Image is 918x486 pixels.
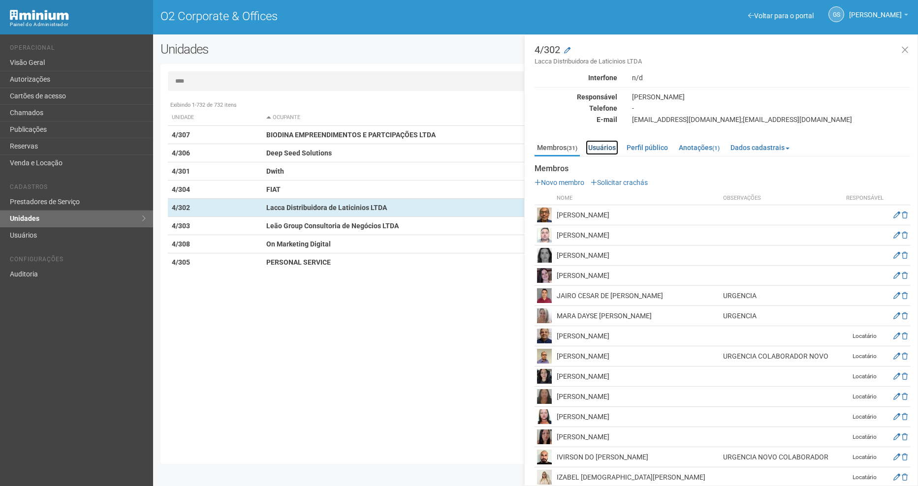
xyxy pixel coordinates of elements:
[172,185,190,193] strong: 4/304
[893,413,900,421] a: Editar membro
[902,433,908,441] a: Excluir membro
[266,185,281,193] strong: FIAT
[554,266,721,286] td: [PERSON_NAME]
[721,306,840,326] td: URGENCIA
[537,450,552,464] img: user.png
[840,326,889,346] td: Locatário
[893,211,900,219] a: Editar membro
[172,204,190,212] strong: 4/302
[721,447,840,467] td: URGENCIA NOVO COLABORADOR
[172,131,190,139] strong: 4/307
[902,393,908,400] a: Excluir membro
[537,369,552,384] img: user.png
[591,179,648,186] a: Solicitar crachás
[537,228,552,243] img: user.png
[535,140,580,156] a: Membros(31)
[554,306,721,326] td: MARA DAYSE [PERSON_NAME]
[172,258,190,266] strong: 4/305
[840,366,889,387] td: Locatário
[840,447,889,467] td: Locatário
[168,110,262,126] th: Unidade: activate to sort column ascending
[537,409,552,424] img: user.png
[902,312,908,320] a: Excluir membro
[893,312,900,320] a: Editar membro
[537,329,552,343] img: user.png
[554,447,721,467] td: IVIRSON DO [PERSON_NAME]
[10,183,146,194] li: Cadastros
[537,248,552,263] img: user.png
[893,453,900,461] a: Editar membro
[537,208,552,222] img: user.png
[893,292,900,300] a: Editar membro
[535,45,910,66] h3: 4/302
[537,389,552,404] img: user.png
[554,286,721,306] td: JAIRO CESAR DE [PERSON_NAME]
[893,231,900,239] a: Editar membro
[840,427,889,447] td: Locatário
[554,346,721,366] td: [PERSON_NAME]
[527,73,625,82] div: Interfone
[554,427,721,447] td: [PERSON_NAME]
[527,92,625,101] div: Responsável
[537,429,552,444] img: user.png
[624,140,670,155] a: Perfil público
[902,251,908,259] a: Excluir membro
[172,149,190,157] strong: 4/306
[902,352,908,360] a: Excluir membro
[554,326,721,346] td: [PERSON_NAME]
[840,192,889,205] th: Responsável
[266,131,436,139] strong: BIODINA EMPREENDIMENTOS E PARTCIPAÇÕES LTDA
[10,10,69,20] img: Minium
[535,57,910,66] small: Lacca Distribuidora de Laticinios LTDA
[527,115,625,124] div: E-mail
[537,349,552,364] img: user.png
[676,140,722,155] a: Anotações(1)
[849,1,902,19] span: Gabriela Souza
[586,140,618,155] a: Usuários
[527,104,625,113] div: Telefone
[849,12,908,20] a: [PERSON_NAME]
[554,245,721,266] td: [PERSON_NAME]
[554,225,721,245] td: [PERSON_NAME]
[840,387,889,407] td: Locatário
[902,272,908,279] a: Excluir membro
[554,366,721,387] td: [PERSON_NAME]
[712,145,720,152] small: (1)
[893,372,900,380] a: Editar membro
[537,288,552,303] img: user.png
[840,407,889,427] td: Locatário
[567,145,577,152] small: (31)
[554,387,721,407] td: [PERSON_NAME]
[172,240,190,248] strong: 4/308
[625,73,918,82] div: n/d
[10,256,146,266] li: Configurações
[266,258,331,266] strong: PERSONAL SERVICE
[168,101,903,110] div: Exibindo 1-732 de 732 itens
[554,407,721,427] td: [PERSON_NAME]
[728,140,792,155] a: Dados cadastrais
[535,179,584,186] a: Novo membro
[721,192,840,205] th: Observações
[902,453,908,461] a: Excluir membro
[893,433,900,441] a: Editar membro
[564,46,570,56] a: Modificar a unidade
[266,167,284,175] strong: Dwith
[266,149,332,157] strong: Deep Seed Solutions
[893,352,900,360] a: Editar membro
[160,42,465,57] h2: Unidades
[172,167,190,175] strong: 4/301
[625,115,918,124] div: [EMAIL_ADDRESS][DOMAIN_NAME];[EMAIL_ADDRESS][DOMAIN_NAME]
[535,164,910,173] strong: Membros
[893,473,900,481] a: Editar membro
[262,110,587,126] th: Ocupante: activate to sort column descending
[554,205,721,225] td: [PERSON_NAME]
[266,222,399,230] strong: Leão Group Consultoria de Negócios LTDA
[902,332,908,340] a: Excluir membro
[828,6,844,22] a: GS
[721,346,840,366] td: URGENCIA COLABORADOR NOVO
[625,104,918,113] div: -
[840,346,889,366] td: Locatário
[625,92,918,101] div: [PERSON_NAME]
[554,192,721,205] th: Nome
[893,332,900,340] a: Editar membro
